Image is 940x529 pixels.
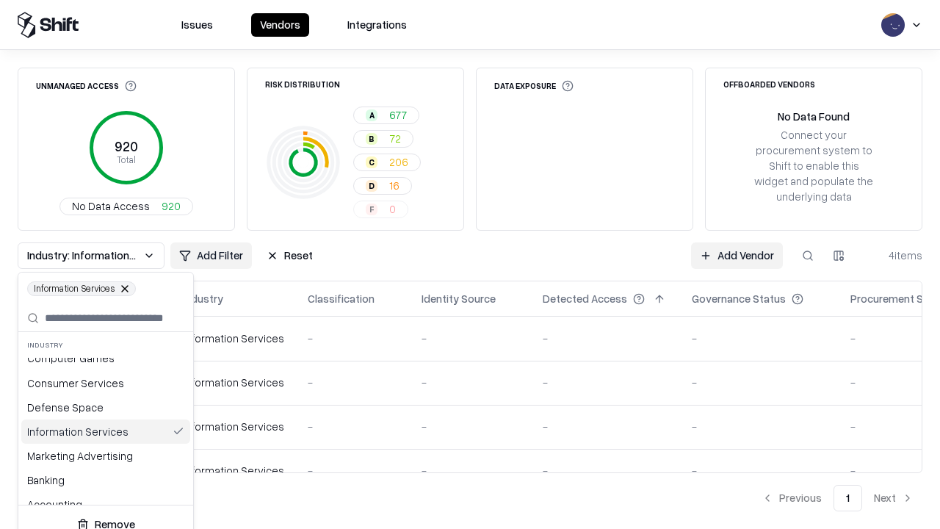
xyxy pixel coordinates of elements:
div: Information Services [21,420,190,444]
span: Information Services [27,281,136,296]
div: Computer Games [21,346,190,370]
div: Defense Space [21,395,190,420]
div: Banking [21,468,190,492]
div: Accounting [21,492,190,517]
div: Suggestions [18,358,193,505]
div: Industry [18,332,193,358]
div: Marketing Advertising [21,444,190,468]
div: Consumer Services [21,371,190,395]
